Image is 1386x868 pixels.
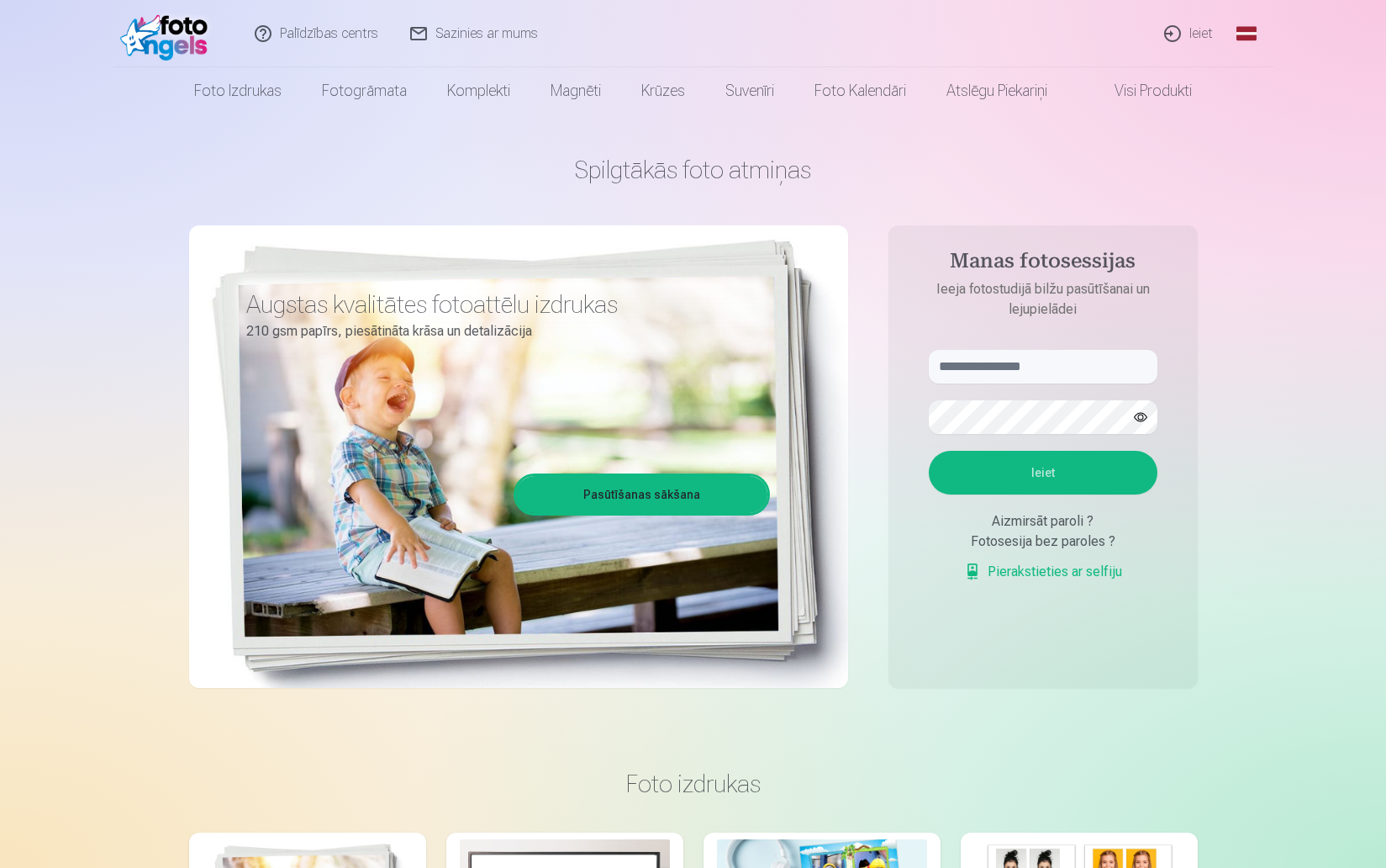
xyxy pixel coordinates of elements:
[929,511,1157,532] div: Aizmirsāt paroli ?
[912,279,1174,320] p: Ieeja fotostudijā bilžu pasūtīšanai un lejupielādei
[246,320,757,343] p: 210 gsm papīrs, piesātināta krāsa un detalizācija
[621,67,705,114] a: Krūzes
[302,67,427,114] a: Fotogrāmata
[1067,67,1212,114] a: Visi produkti
[246,289,757,320] h3: Augstas kvalitātes fotoattēlu izdrukas
[705,67,794,114] a: Suvenīri
[203,769,1184,799] h3: Foto izdrukas
[516,476,767,513] a: Pasūtīšanas sākšana
[189,155,1198,185] h1: Spilgtākās foto atmiņas
[120,7,217,61] img: /fa1
[929,451,1157,495] button: Ieiet
[929,532,1157,552] div: Fotosesija bez paroles ?
[926,67,1067,114] a: Atslēgu piekariņi
[964,562,1122,582] a: Pierakstieties ar selfiju
[174,67,302,114] a: Foto izdrukas
[530,67,621,114] a: Magnēti
[427,67,530,114] a: Komplekti
[794,67,926,114] a: Foto kalendāri
[912,249,1174,279] h4: Manas fotosessijas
